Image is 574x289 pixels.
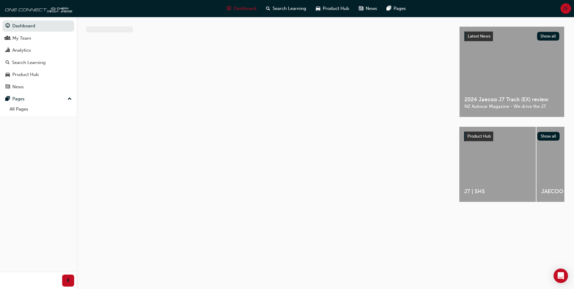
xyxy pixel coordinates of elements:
a: Product HubShow all [464,132,560,141]
span: search-icon [266,5,270,12]
div: My Team [12,35,31,42]
span: chart-icon [5,48,10,53]
div: Pages [12,96,25,102]
span: Dashboard [234,5,256,12]
span: prev-icon [66,277,71,284]
button: Show all [537,132,560,141]
div: News [12,84,24,90]
span: guage-icon [227,5,231,12]
span: 2024 Jaecoo J7 Track (EX) review [464,96,559,103]
a: search-iconSearch Learning [261,2,311,15]
button: Show all [537,32,560,41]
div: Product Hub [12,71,39,78]
a: Product Hub [2,69,74,80]
a: pages-iconPages [382,2,411,15]
a: Latest NewsShow all2024 Jaecoo J7 Track (EX) reviewNZ Autocar Magazine - We drive the J7. [459,26,564,117]
a: Search Learning [2,57,74,68]
span: guage-icon [5,23,10,29]
span: Search Learning [273,5,306,12]
a: My Team [2,33,74,44]
div: Search Learning [12,59,46,66]
a: Analytics [2,45,74,56]
span: Latest News [468,34,491,39]
span: Product Hub [323,5,349,12]
span: News [366,5,377,12]
span: J7 | SHS [464,188,531,195]
button: JE [560,3,571,14]
a: Dashboard [2,20,74,32]
span: search-icon [5,60,10,65]
span: news-icon [359,5,363,12]
span: up-icon [68,95,72,103]
button: Pages [2,93,74,105]
div: Analytics [12,47,31,54]
span: pages-icon [387,5,391,12]
span: JE [563,5,568,12]
div: Open Intercom Messenger [554,269,568,283]
a: Latest NewsShow all [464,32,559,41]
span: NZ Autocar Magazine - We drive the J7. [464,103,559,110]
a: J7 | SHS [459,127,536,202]
a: All Pages [7,105,74,114]
img: oneconnect [3,2,72,14]
a: car-iconProduct Hub [311,2,354,15]
span: people-icon [5,36,10,41]
span: pages-icon [5,96,10,102]
span: Product Hub [467,134,491,139]
a: news-iconNews [354,2,382,15]
span: car-icon [5,72,10,78]
span: Pages [394,5,406,12]
span: news-icon [5,84,10,90]
a: News [2,81,74,93]
span: car-icon [316,5,320,12]
a: guage-iconDashboard [222,2,261,15]
button: DashboardMy TeamAnalyticsSearch LearningProduct HubNews [2,19,74,93]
